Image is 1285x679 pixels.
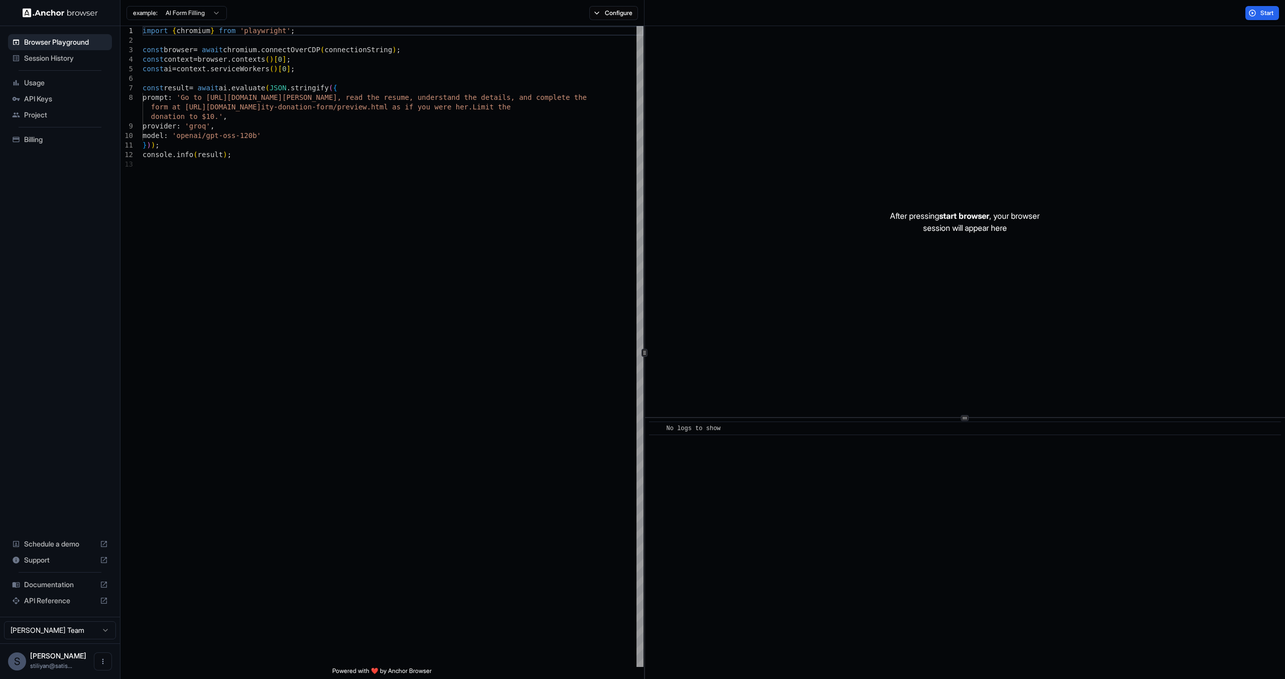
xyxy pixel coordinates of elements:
[8,652,26,670] div: S
[24,580,96,590] span: Documentation
[168,93,172,101] span: :
[133,9,158,17] span: example:
[193,55,197,63] span: =
[185,122,210,130] span: 'groq'
[120,64,133,74] div: 5
[333,84,337,92] span: {
[354,93,565,101] span: ad the resume, understand the details, and complet
[261,103,472,111] span: ity-donation-form/preview.html as if you were her.
[325,46,393,54] span: connectionString
[291,27,295,35] span: ;
[120,160,133,169] div: 13
[176,122,180,130] span: :
[176,93,354,101] span: 'Go to [URL][DOMAIN_NAME][PERSON_NAME], re
[24,596,96,606] span: API Reference
[210,65,270,73] span: serviceWorkers
[120,141,133,150] div: 11
[143,131,164,140] span: model
[164,131,168,140] span: :
[143,122,176,130] span: provider
[120,26,133,36] div: 1
[164,55,193,63] span: context
[210,122,214,130] span: ,
[120,131,133,141] div: 10
[274,65,278,73] span: )
[291,65,295,73] span: ;
[654,424,659,434] span: ​
[392,46,396,54] span: )
[270,65,274,73] span: (
[143,46,164,54] span: const
[120,36,133,45] div: 2
[282,55,286,63] span: ]
[8,552,112,568] div: Support
[143,151,172,159] span: console
[278,65,282,73] span: [
[287,65,291,73] span: ]
[270,84,287,92] span: JSON
[30,651,86,660] span: Stiliyan Markov
[172,131,261,140] span: 'openai/gpt-oss-120b'
[198,151,223,159] span: result
[24,37,108,47] span: Browser Playground
[589,6,638,20] button: Configure
[198,84,219,92] span: await
[227,55,231,63] span: .
[219,27,236,35] span: from
[566,93,587,101] span: e the
[266,55,270,63] span: (
[8,536,112,552] div: Schedule a demo
[287,84,291,92] span: .
[219,84,227,92] span: ai
[143,93,168,101] span: prompt
[164,46,193,54] span: browser
[24,78,108,88] span: Usage
[210,27,214,35] span: }
[1260,9,1274,17] span: Start
[231,84,265,92] span: evaluate
[8,107,112,123] div: Project
[120,150,133,160] div: 12
[23,8,98,18] img: Anchor Logo
[270,55,274,63] span: )
[223,112,227,120] span: ,
[193,46,197,54] span: =
[172,27,176,35] span: {
[8,50,112,66] div: Session History
[120,83,133,93] div: 7
[151,112,223,120] span: donation to $10.'
[30,662,72,669] span: stiliyan@satisly.com
[227,84,231,92] span: .
[332,667,432,679] span: Powered with ❤️ by Anchor Browser
[176,151,193,159] span: info
[202,46,223,54] span: await
[24,555,96,565] span: Support
[172,65,176,73] span: =
[176,65,206,73] span: context
[329,84,333,92] span: (
[151,103,261,111] span: form at [URL][DOMAIN_NAME]
[24,134,108,145] span: Billing
[176,27,210,35] span: chromium
[223,151,227,159] span: )
[282,65,286,73] span: 0
[8,34,112,50] div: Browser Playground
[320,46,324,54] span: (
[939,211,989,221] span: start browser
[143,65,164,73] span: const
[397,46,401,54] span: ;
[667,425,721,432] span: No logs to show
[472,103,510,111] span: Limit the
[8,593,112,609] div: API Reference
[24,53,108,63] span: Session History
[223,46,256,54] span: chromium
[227,151,231,159] span: ;
[143,27,168,35] span: import
[120,93,133,102] div: 8
[120,121,133,131] div: 9
[193,151,197,159] span: (
[164,84,189,92] span: result
[120,45,133,55] div: 3
[8,577,112,593] div: Documentation
[120,74,133,83] div: 6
